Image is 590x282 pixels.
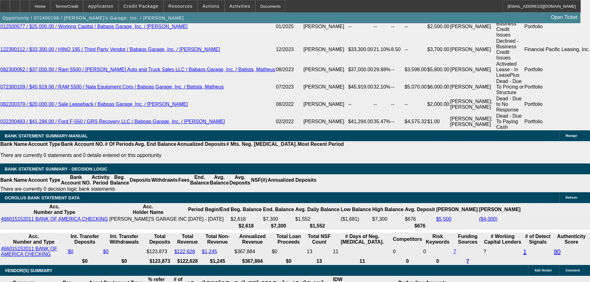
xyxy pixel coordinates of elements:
td: 13 [307,246,332,258]
th: 0 [392,258,422,264]
th: Total Revenue [174,233,201,245]
td: -- [391,78,404,96]
th: # Days of Neg. [MEDICAL_DATA]. [333,233,392,245]
th: Fees [178,174,190,186]
a: 012500577 / $25,000.00 / Working Capital / Babaos Garage, Inc. / [PERSON_NAME] [0,24,188,29]
td: $4,575.32 [404,113,427,130]
span: BANK STATEMENT SUMMARY-MANUAL [5,133,88,138]
th: $1,245 [202,258,234,264]
th: Authenticity Score [553,233,589,245]
span: Activities [229,4,251,9]
td: $1.00 [427,113,450,130]
td: 11 [333,246,392,258]
th: $0 [103,258,146,264]
span: Bank Statement Summary - Decision Logic [5,167,107,171]
th: # Mts. Neg. [MEDICAL_DATA]. [226,141,297,147]
th: Beg. Balance [110,174,129,186]
td: [PERSON_NAME] [450,38,496,61]
span: Actions [203,4,220,9]
th: Account Type [28,174,61,186]
td: [PERSON_NAME] [450,61,496,78]
th: NSF(#) [251,174,267,186]
span: Credit Package [124,4,159,9]
button: Activities [225,0,255,12]
th: Annualized Revenue [234,233,271,245]
td: [PERSON_NAME]; [PERSON_NAME] [450,96,496,113]
td: Activated Lease - In LeasePlus [496,61,524,78]
th: Most Recent Period [297,141,344,147]
th: Acc. Holder Name [109,204,187,215]
td: [DATE] - [DATE] [188,216,229,222]
td: $676 [404,216,435,222]
a: $122,628 [174,249,195,254]
th: [PERSON_NAME] [479,204,521,215]
th: High Balance [372,204,404,215]
a: 7 [466,258,469,264]
td: -- [404,96,427,113]
td: $7,300 [372,216,404,222]
th: 11 [333,258,392,264]
th: Total Non-Revenue [202,233,234,245]
a: 90 [554,248,561,255]
td: 21.10% [373,38,391,61]
a: $5,500 [436,216,451,222]
th: Avg. Deposit [404,204,435,215]
td: Portfolio [524,15,590,38]
span: VENDOR(S) SUMMARY [5,268,52,273]
td: 08/2023 [276,61,303,78]
td: $33,300.00 [348,38,373,61]
td: [PERSON_NAME] [303,61,348,78]
div: $367,884 [234,249,271,254]
span: OCROLUS BANK STATEMENT DATA [5,195,80,200]
th: $122,628 [174,258,201,264]
td: $2,500.00 [427,15,450,38]
td: 8.50 [391,38,404,61]
td: $5,800.00 [427,61,450,78]
th: Acc. Number and Type [1,233,67,245]
td: -- [404,15,427,38]
th: $0 [271,258,306,264]
td: -- [348,96,373,113]
span: Refresh [566,196,577,199]
td: $37,000.00 [348,61,373,78]
a: Open Ticket [548,12,580,23]
td: $2,618 [230,216,262,222]
th: Annualized Deposits [267,174,317,186]
td: Declined - Business Credit Issues [496,38,524,61]
th: $7,300 [263,223,294,229]
td: 0 [392,246,422,258]
th: Total Loan Proceeds [271,233,306,245]
th: Low Balance [340,204,371,215]
th: Risk Keywords [423,233,452,245]
td: $3,598.00 [404,61,427,78]
td: 02/2022 [276,113,303,130]
td: Portfolio [524,78,590,96]
p: There are currently 0 statements and 0 details entered on this opportunity [0,153,344,158]
td: Portfolio [524,96,590,113]
a: ($4,000) [479,216,498,222]
th: # Of Periods [105,141,134,147]
th: $0 [68,258,102,264]
td: [PERSON_NAME] [303,113,348,130]
td: [PERSON_NAME]; [PERSON_NAME] [450,113,496,130]
span: Resources [168,4,193,9]
td: Financial Pacific Leasing, Inc. [524,38,590,61]
td: $123,873 [146,246,173,258]
th: Avg. Daily Balance [295,204,340,215]
td: [PERSON_NAME] [450,15,496,38]
td: Dead - Due to No Response [496,96,524,113]
a: $0 [68,249,73,254]
td: $1,552 [295,216,340,222]
td: 29.88% [373,61,391,78]
td: [PERSON_NAME] [303,38,348,61]
td: 35.47% [373,113,391,130]
td: Declined - Business Credit Issues [496,15,524,38]
th: Bank Account NO. [61,141,105,147]
th: Activity Period [91,174,110,186]
td: ($1,681) [340,216,371,222]
td: -- [391,96,404,113]
span: Application [88,4,113,9]
span: Opportunity / 072400198 / [PERSON_NAME]'s Garage, Inc. / [PERSON_NAME] [2,15,184,20]
td: -- [373,96,391,113]
th: $676 [404,223,435,229]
